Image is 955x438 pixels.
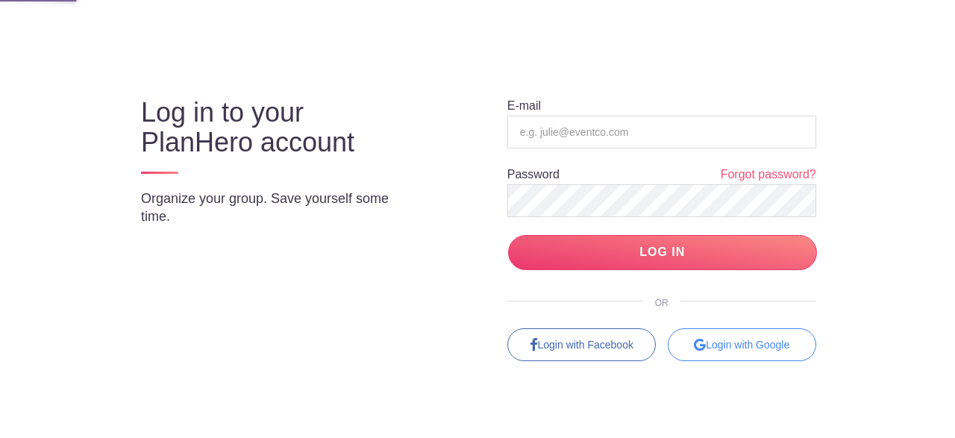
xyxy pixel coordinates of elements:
input: e.g. julie@eventco.com [507,116,816,148]
p: Organize your group. Save yourself some time. [141,190,422,225]
div: Login with Google [668,328,816,361]
a: Forgot password? [721,166,816,184]
label: E-mail [507,100,541,112]
a: Login with Facebook [507,328,656,361]
input: LOG IN [508,235,817,270]
span: OR [643,298,680,308]
h3: Log in to your PlanHero account [141,98,422,157]
label: Password [507,169,560,181]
